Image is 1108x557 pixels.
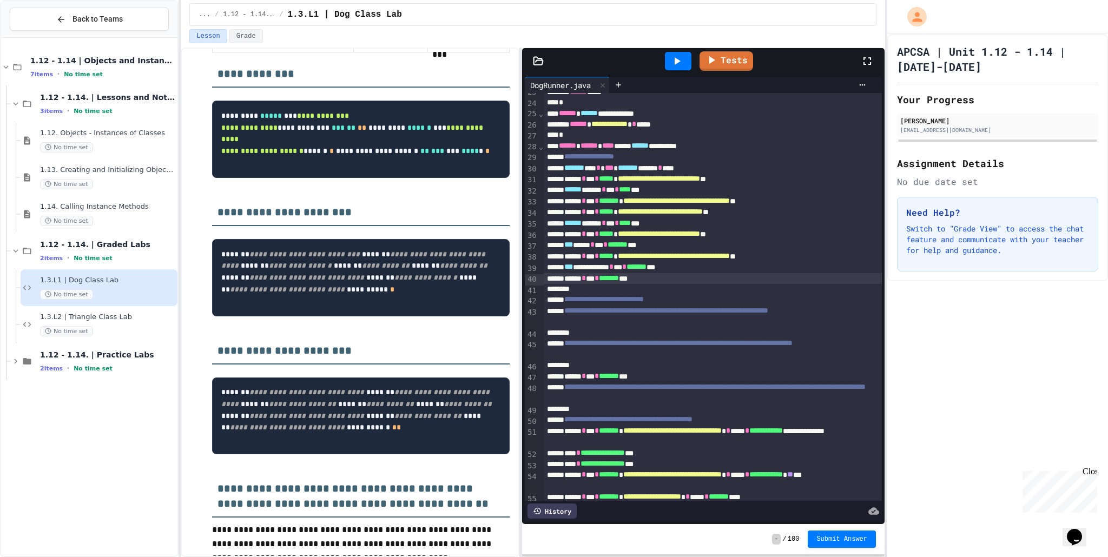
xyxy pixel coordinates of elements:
[538,142,544,151] span: Fold line
[40,179,93,189] span: No time set
[525,274,538,285] div: 40
[816,535,867,543] span: Submit Answer
[74,365,113,372] span: No time set
[525,296,538,307] div: 42
[897,44,1098,74] h1: APCSA | Unit 1.12 - 1.14 | [DATE]-[DATE]
[4,4,75,69] div: Chat with us now!Close
[525,263,538,274] div: 39
[525,219,538,230] div: 35
[897,175,1098,188] div: No due date set
[525,252,538,263] div: 38
[72,14,123,25] span: Back to Teams
[525,120,538,131] div: 26
[808,531,876,548] button: Submit Answer
[74,108,113,115] span: No time set
[538,109,544,118] span: Fold line
[30,71,53,78] span: 7 items
[525,98,538,109] div: 24
[525,208,538,219] div: 34
[897,92,1098,107] h2: Your Progress
[1018,467,1097,513] iframe: chat widget
[67,107,69,115] span: •
[783,535,787,543] span: /
[525,362,538,373] div: 46
[525,241,538,252] div: 37
[525,164,538,175] div: 30
[40,289,93,300] span: No time set
[700,51,753,71] a: Tests
[525,416,538,427] div: 50
[525,77,610,93] div: DogRunner.java
[40,92,175,102] span: 1.12 - 1.14. | Lessons and Notes
[215,10,219,19] span: /
[199,10,210,19] span: ...
[40,240,175,249] span: 1.12 - 1.14. | Graded Labs
[525,329,538,340] div: 44
[40,350,175,360] span: 1.12 - 1.14. | Practice Labs
[525,131,538,142] div: 27
[525,494,538,505] div: 55
[40,255,63,262] span: 2 items
[74,255,113,262] span: No time set
[772,534,780,545] span: -
[40,276,175,285] span: 1.3.L1 | Dog Class Lab
[896,4,929,29] div: My Account
[525,87,538,98] div: 23
[10,8,169,31] button: Back to Teams
[40,108,63,115] span: 3 items
[30,56,175,65] span: 1.12 - 1.14 | Objects and Instances of Classes
[189,29,227,43] button: Lesson
[67,254,69,262] span: •
[64,71,103,78] span: No time set
[525,230,538,241] div: 36
[40,165,175,175] span: 1.13. Creating and Initializing Objects: Constructors
[525,286,538,296] div: 41
[525,383,538,406] div: 48
[525,175,538,185] div: 31
[1063,514,1097,546] iframe: chat widget
[57,70,60,78] span: •
[40,313,175,322] span: 1.3.L2 | Triangle Class Lab
[40,202,175,211] span: 1.14. Calling Instance Methods
[525,472,538,494] div: 54
[525,142,538,152] div: 28
[906,206,1089,219] h3: Need Help?
[40,326,93,336] span: No time set
[40,142,93,152] span: No time set
[525,152,538,163] div: 29
[40,216,93,226] span: No time set
[525,197,538,208] div: 33
[525,109,538,120] div: 25
[40,129,175,138] span: 1.12. Objects - Instances of Classes
[527,503,577,519] div: History
[897,156,1098,171] h2: Assignment Details
[525,461,538,472] div: 53
[525,449,538,460] div: 52
[525,406,538,416] div: 49
[223,10,275,19] span: 1.12 - 1.14. | Graded Labs
[525,373,538,383] div: 47
[900,126,1095,134] div: [EMAIL_ADDRESS][DOMAIN_NAME]
[279,10,283,19] span: /
[40,365,63,372] span: 2 items
[525,186,538,197] div: 32
[788,535,800,543] span: 100
[906,223,1089,256] p: Switch to "Grade View" to access the chat feature and communicate with your teacher for help and ...
[900,116,1095,125] div: [PERSON_NAME]
[525,79,596,91] div: DogRunner.java
[229,29,263,43] button: Grade
[525,340,538,362] div: 45
[525,427,538,449] div: 51
[288,8,402,21] span: 1.3.L1 | Dog Class Lab
[67,364,69,373] span: •
[525,307,538,329] div: 43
